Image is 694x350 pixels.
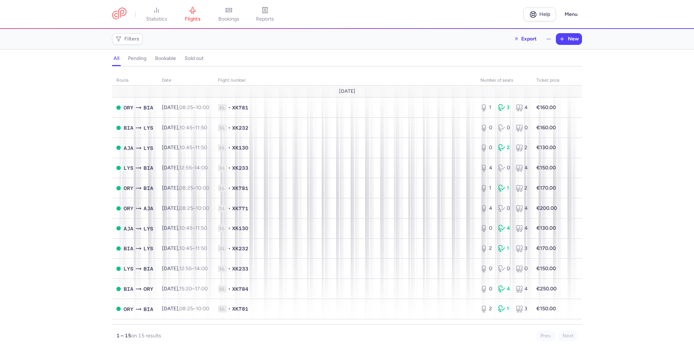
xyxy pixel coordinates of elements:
[179,144,192,151] time: 10:45
[194,265,208,272] time: 14:00
[536,104,556,111] strong: €160.00
[179,205,209,211] span: –
[232,104,248,111] span: XK781
[179,125,207,131] span: –
[232,305,248,312] span: XK781
[523,8,556,21] a: Help
[179,245,192,251] time: 10:45
[516,245,528,252] div: 3
[560,8,582,21] button: Menu
[179,286,192,292] time: 15:20
[146,16,167,22] span: statistics
[498,144,510,151] div: 2
[124,184,133,192] span: ORY
[536,185,556,191] strong: €170.00
[218,265,227,272] span: 1L
[112,8,127,21] a: CitizenPlane red outlined logo
[218,164,227,172] span: 1L
[162,205,209,211] span: [DATE],
[162,306,209,312] span: [DATE],
[232,124,248,131] span: XK232
[228,225,231,232] span: •
[179,104,209,111] span: –
[498,225,510,232] div: 4
[162,286,208,292] span: [DATE],
[558,330,578,341] button: Next
[196,205,209,211] time: 10:00
[516,124,528,131] div: 0
[185,16,201,22] span: flights
[516,104,528,111] div: 4
[124,204,133,212] span: ORY
[143,144,153,152] span: LYS
[124,245,133,252] span: BIA
[124,285,133,293] span: BIA
[498,205,510,212] div: 0
[232,225,248,232] span: XK130
[480,305,492,312] div: 2
[124,305,133,313] span: ORY
[162,144,207,151] span: [DATE],
[480,285,492,293] div: 0
[536,330,556,341] button: Prev.
[516,265,528,272] div: 0
[228,205,231,212] span: •
[480,205,492,212] div: 4
[498,265,510,272] div: 0
[480,164,492,172] div: 4
[143,245,153,252] span: LYS
[539,12,550,17] span: Help
[516,164,528,172] div: 4
[339,88,355,94] span: [DATE]
[536,165,556,171] strong: €150.00
[196,104,209,111] time: 10:00
[218,205,227,212] span: 1L
[480,144,492,151] div: 0
[143,104,153,112] span: BIA
[196,306,209,312] time: 10:00
[162,225,207,231] span: [DATE],
[480,245,492,252] div: 2
[143,164,153,172] span: BIA
[218,285,227,293] span: 1L
[124,104,133,112] span: ORY
[179,245,207,251] span: –
[179,104,193,111] time: 08:25
[480,225,492,232] div: 0
[179,225,207,231] span: –
[162,265,208,272] span: [DATE],
[143,285,153,293] span: ORY
[143,124,153,132] span: LYS
[179,165,192,171] time: 12:55
[516,185,528,192] div: 2
[232,245,248,252] span: XK232
[218,104,227,111] span: 1L
[476,75,532,86] th: number of seats
[498,185,510,192] div: 1
[179,185,209,191] span: –
[124,144,133,152] span: AJA
[532,75,564,86] th: Ticket price
[218,124,227,131] span: 1L
[536,306,556,312] strong: €150.00
[536,265,556,272] strong: €150.00
[218,185,227,192] span: 1L
[228,285,231,293] span: •
[498,245,510,252] div: 1
[143,204,153,212] span: AJA
[498,164,510,172] div: 0
[128,55,146,62] h4: pending
[162,245,207,251] span: [DATE],
[521,36,537,42] span: Export
[162,165,208,171] span: [DATE],
[516,144,528,151] div: 2
[232,144,248,151] span: XK130
[138,7,175,22] a: statistics
[179,205,193,211] time: 08:25
[228,305,231,312] span: •
[124,36,139,42] span: Filters
[124,164,133,172] span: LYS
[218,225,227,232] span: 1L
[211,7,247,22] a: bookings
[155,55,176,62] h4: bookable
